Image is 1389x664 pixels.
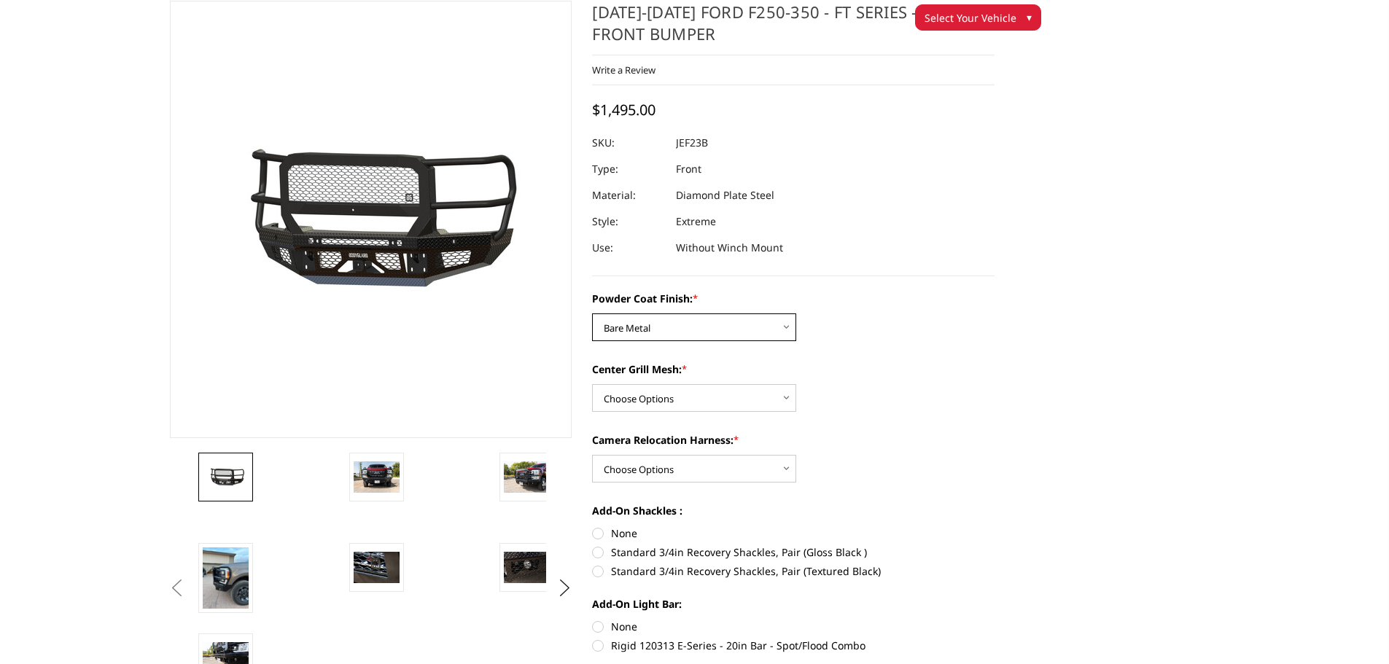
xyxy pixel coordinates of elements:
[592,63,655,77] a: Write a Review
[725,12,789,34] a: SEMA Show
[676,235,783,261] dd: Without Winch Mount
[405,12,437,34] a: Home
[592,130,665,156] dt: SKU:
[354,552,400,582] img: 2023-2026 Ford F250-350 - FT Series - Extreme Front Bumper
[354,461,400,492] img: 2023-2026 Ford F250-350 - FT Series - Extreme Front Bumper
[555,12,612,34] a: Support
[504,552,550,582] img: 2023-2026 Ford F250-350 - FT Series - Extreme Front Bumper
[467,12,526,34] a: shop all
[925,10,1016,26] span: Select Your Vehicle
[592,291,995,306] label: Powder Coat Finish:
[592,182,665,208] dt: Material:
[592,208,665,235] dt: Style:
[592,235,665,261] dt: Use:
[592,638,995,653] label: Rigid 120313 E-Series - 20in Bar - Spot/Flood Combo
[676,208,716,235] dd: Extreme
[553,577,575,599] button: Next
[818,12,848,34] a: News
[592,362,995,377] label: Center Grill Mesh:
[642,12,697,34] a: Dealers
[504,461,550,492] img: 2023-2026 Ford F250-350 - FT Series - Extreme Front Bumper
[676,130,708,156] dd: JEF23B
[203,466,249,488] img: 2023-2026 Ford F250-350 - FT Series - Extreme Front Bumper
[592,563,995,579] label: Standard 3/4in Recovery Shackles, Pair (Textured Black)
[592,544,995,560] label: Standard 3/4in Recovery Shackles, Pair (Gloss Black )
[592,619,995,634] label: None
[1027,9,1032,25] span: ▾
[676,182,774,208] dd: Diamond Plate Steel
[170,1,572,438] a: 2023-2026 Ford F250-350 - FT Series - Extreme Front Bumper
[592,526,995,541] label: None
[592,432,995,448] label: Camera Relocation Harness:
[676,156,701,182] dd: Front
[592,100,655,120] span: $1,495.00
[915,4,1041,31] button: Select Your Vehicle
[592,596,995,612] label: Add-On Light Bar:
[166,577,188,599] button: Previous
[592,156,665,182] dt: Type:
[592,503,995,518] label: Add-On Shackles :
[1316,594,1389,664] iframe: Chat Widget
[203,547,249,609] img: 2023-2026 Ford F250-350 - FT Series - Extreme Front Bumper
